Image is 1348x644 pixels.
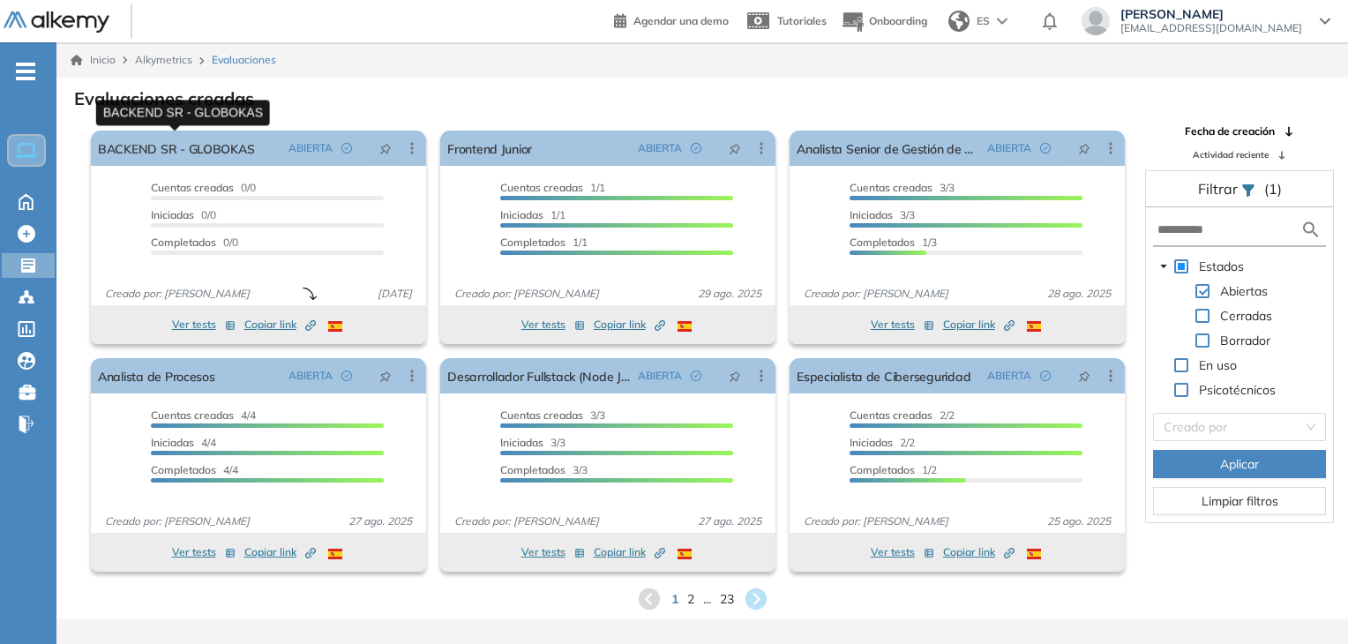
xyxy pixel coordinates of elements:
span: 2/2 [850,436,915,449]
span: Cuentas creadas [151,181,234,194]
span: Cerradas [1220,308,1272,324]
span: 1/1 [500,181,605,194]
span: Cuentas creadas [500,408,583,422]
button: Ver tests [521,542,585,563]
button: Ver tests [172,542,236,563]
span: Iniciadas [500,208,543,221]
span: En uso [1195,355,1240,376]
span: Agendar una demo [633,14,729,27]
span: Estados [1199,258,1244,274]
span: Cuentas creadas [850,181,932,194]
button: Aplicar [1153,450,1326,478]
span: check-circle [691,143,701,154]
span: 1/1 [500,236,588,249]
span: Iniciadas [151,208,194,221]
span: Creado por: [PERSON_NAME] [797,513,955,529]
span: Filtrar [1198,180,1241,198]
span: Psicotécnicos [1195,379,1279,401]
span: Completados [500,236,565,249]
span: pushpin [1078,141,1090,155]
span: Completados [850,236,915,249]
span: 3/3 [850,208,915,221]
div: BACKEND SR - GLOBOKAS [96,100,270,125]
img: ESP [678,321,692,332]
span: Evaluaciones [212,52,276,68]
span: En uso [1199,357,1237,373]
a: Analista de Procesos [98,358,215,393]
span: ABIERTA [638,368,682,384]
span: 23 [720,590,734,609]
span: Iniciadas [850,436,893,449]
span: check-circle [691,371,701,381]
span: Fecha de creación [1185,124,1275,139]
button: pushpin [366,362,405,390]
span: Alkymetrics [135,53,192,66]
span: 25 ago. 2025 [1040,513,1118,529]
span: ABIERTA [288,368,333,384]
button: Copiar link [594,542,665,563]
span: Copiar link [943,544,1015,560]
button: Ver tests [172,314,236,335]
a: Especialista de Ciberseguridad [797,358,970,393]
button: pushpin [715,134,754,162]
span: 0/0 [151,208,216,221]
img: world [948,11,970,32]
span: Completados [151,463,216,476]
span: Iniciadas [850,208,893,221]
span: 28 ago. 2025 [1040,286,1118,302]
a: Desarrollador Fullstack (Node Js - React) AWS [447,358,631,393]
span: 4/4 [151,436,216,449]
a: Analista Senior de Gestión de Accesos SAP [797,131,980,166]
span: Borrador [1217,330,1274,351]
i: - [16,70,35,73]
a: Frontend Junior [447,131,532,166]
span: Copiar link [244,317,316,333]
span: Cuentas creadas [151,408,234,422]
span: ES [977,13,990,29]
span: ABIERTA [288,140,333,156]
span: Creado por: [PERSON_NAME] [797,286,955,302]
span: Abiertas [1220,283,1268,299]
span: 0/0 [151,236,238,249]
span: Creado por: [PERSON_NAME] [447,513,606,529]
button: pushpin [715,362,754,390]
button: Onboarding [841,3,927,41]
img: ESP [678,549,692,559]
span: Cerradas [1217,305,1276,326]
a: Agendar una demo [614,9,729,30]
span: Completados [850,463,915,476]
span: Iniciadas [500,436,543,449]
button: Ver tests [871,542,934,563]
span: pushpin [729,369,741,383]
span: 1/2 [850,463,937,476]
span: Creado por: [PERSON_NAME] [447,286,606,302]
span: [DATE] [371,286,419,302]
span: 1 [671,590,678,609]
span: Actividad reciente [1193,148,1269,161]
span: 27 ago. 2025 [691,513,768,529]
button: Limpiar filtros [1153,487,1326,515]
span: [PERSON_NAME] [1120,7,1302,21]
span: Limpiar filtros [1202,491,1278,511]
span: Copiar link [943,317,1015,333]
span: Borrador [1220,333,1270,348]
button: Copiar link [943,542,1015,563]
span: pushpin [1078,369,1090,383]
img: Logo [4,11,109,34]
span: check-circle [341,143,352,154]
span: Tutoriales [777,14,827,27]
span: [EMAIL_ADDRESS][DOMAIN_NAME] [1120,21,1302,35]
span: check-circle [341,371,352,381]
span: 27 ago. 2025 [341,513,419,529]
button: Ver tests [521,314,585,335]
span: pushpin [379,369,392,383]
h3: Evaluaciones creadas [74,88,254,109]
button: Copiar link [594,314,665,335]
span: Estados [1195,256,1247,277]
span: caret-down [1159,262,1168,271]
span: Creado por: [PERSON_NAME] [98,513,257,529]
span: 3/3 [500,436,565,449]
span: Psicotécnicos [1199,382,1276,398]
a: BACKEND SR - GLOBOKAS [98,131,254,166]
span: pushpin [729,141,741,155]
